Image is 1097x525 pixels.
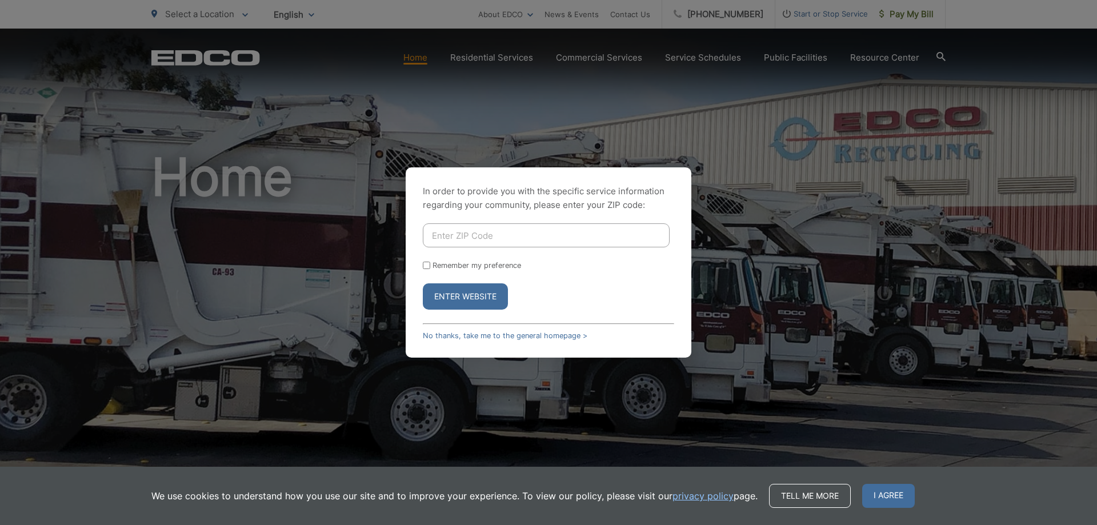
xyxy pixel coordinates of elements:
[769,484,851,508] a: Tell me more
[423,185,674,212] p: In order to provide you with the specific service information regarding your community, please en...
[672,489,734,503] a: privacy policy
[151,489,758,503] p: We use cookies to understand how you use our site and to improve your experience. To view our pol...
[862,484,915,508] span: I agree
[423,283,508,310] button: Enter Website
[423,331,587,340] a: No thanks, take me to the general homepage >
[423,223,670,247] input: Enter ZIP Code
[433,261,521,270] label: Remember my preference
